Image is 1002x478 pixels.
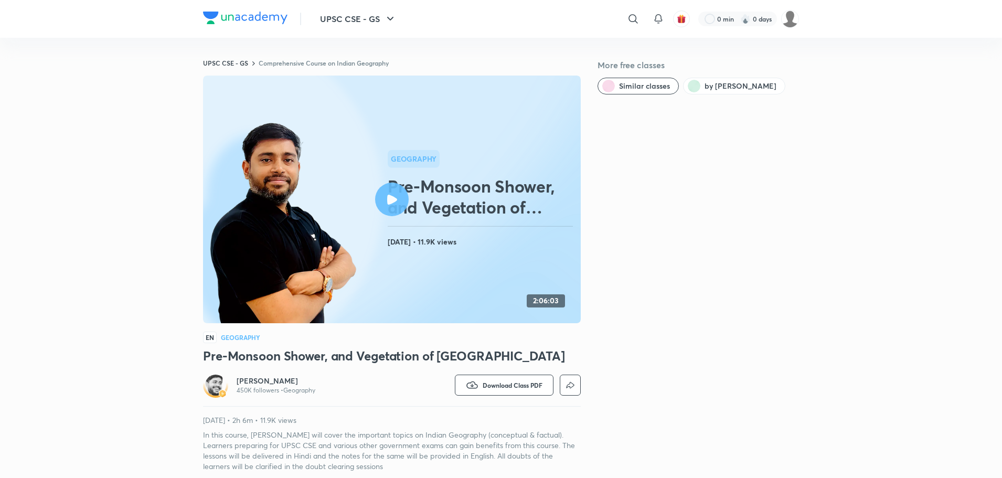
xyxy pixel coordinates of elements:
[388,176,577,218] h2: Pre-Monsoon Shower, and Vegetation of [GEOGRAPHIC_DATA]
[533,296,559,305] h4: 2:06:03
[314,8,403,29] button: UPSC CSE - GS
[203,12,287,24] img: Company Logo
[483,381,542,389] span: Download Class PDF
[677,14,686,24] img: avatar
[237,386,315,395] p: 450K followers • Geography
[219,390,226,397] img: badge
[598,78,679,94] button: Similar classes
[781,10,799,28] img: Mayank
[203,332,217,343] span: EN
[740,14,751,24] img: streak
[705,81,776,91] span: by Sudarshan Gurjar
[203,430,581,472] p: In this course, [PERSON_NAME] will cover the important topics on Indian Geography (conceptual & f...
[203,59,248,67] a: UPSC CSE - GS
[388,235,577,249] h4: [DATE] • 11.9K views
[203,12,287,27] a: Company Logo
[683,78,785,94] button: by Sudarshan Gurjar
[673,10,690,27] button: avatar
[205,375,226,396] img: Avatar
[259,59,389,67] a: Comprehensive Course on Indian Geography
[221,334,260,341] h4: Geography
[237,376,315,386] a: [PERSON_NAME]
[598,59,799,71] h5: More free classes
[455,375,553,396] button: Download Class PDF
[203,347,581,364] h3: Pre-Monsoon Shower, and Vegetation of [GEOGRAPHIC_DATA]
[203,415,581,426] p: [DATE] • 2h 6m • 11.9K views
[203,373,228,398] a: Avatarbadge
[619,81,670,91] span: Similar classes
